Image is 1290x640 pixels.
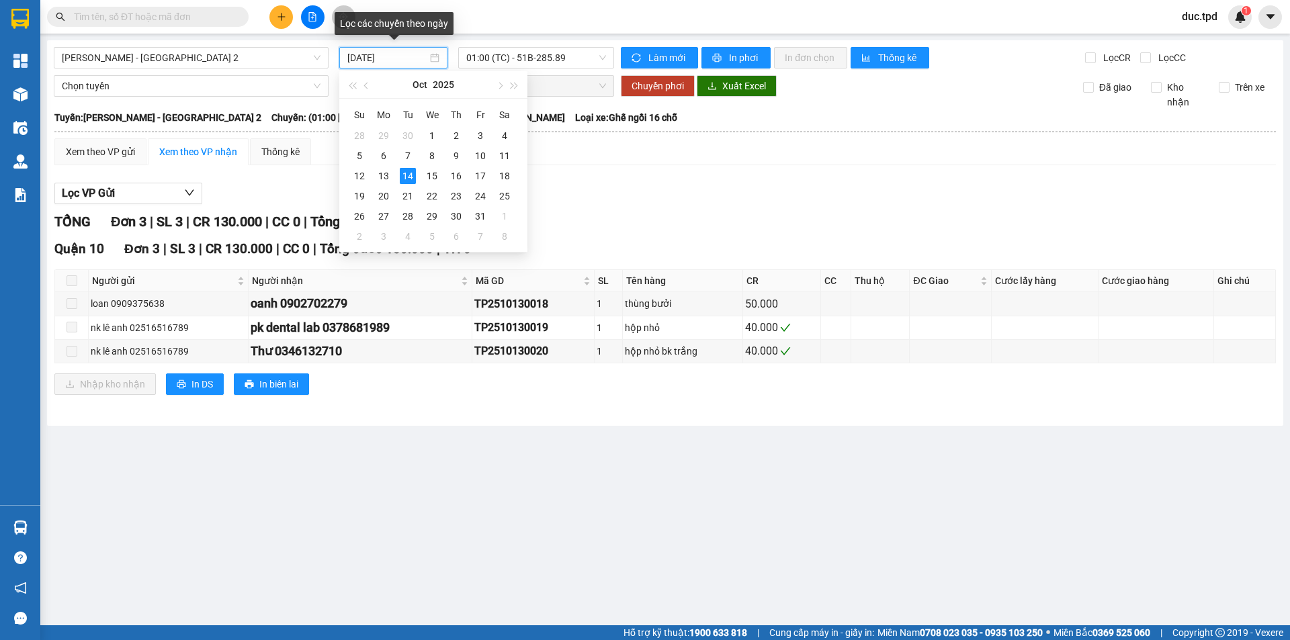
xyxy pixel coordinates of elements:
[743,270,822,292] th: CR
[472,128,488,144] div: 3
[1046,630,1050,635] span: ⚪️
[13,87,28,101] img: warehouse-icon
[376,128,392,144] div: 29
[648,50,687,65] span: Làm mới
[54,373,156,395] button: downloadNhập kho nhận
[1242,6,1251,15] sup: 1
[304,214,307,230] span: |
[448,128,464,144] div: 2
[597,320,620,335] div: 1
[91,296,246,311] div: loan 0909375638
[444,166,468,186] td: 2025-10-16
[199,241,202,257] span: |
[1230,80,1270,95] span: Trên xe
[11,9,29,29] img: logo-vxr
[413,71,427,98] button: Oct
[272,214,300,230] span: CC 0
[252,273,458,288] span: Người nhận
[13,520,28,535] img: warehouse-icon
[313,241,316,257] span: |
[351,128,368,144] div: 28
[400,228,416,244] div: 4
[13,188,28,202] img: solution-icon
[697,75,777,97] button: downloadXuất Excel
[157,214,183,230] span: SL 3
[468,166,492,186] td: 2025-10-17
[424,228,440,244] div: 5
[396,104,420,126] th: Tu
[472,208,488,224] div: 31
[420,146,444,166] td: 2025-10-08
[472,316,595,340] td: TP2510130019
[269,5,293,29] button: plus
[376,148,392,164] div: 6
[1234,11,1246,23] img: icon-new-feature
[400,148,416,164] div: 7
[424,208,440,224] div: 29
[1098,50,1133,65] span: Lọc CR
[376,208,392,224] div: 27
[448,168,464,184] div: 16
[420,166,444,186] td: 2025-10-15
[774,47,847,68] button: In đơn chọn
[184,187,195,198] span: down
[444,186,468,206] td: 2025-10-23
[347,146,372,166] td: 2025-10-05
[492,104,517,126] th: Sa
[396,206,420,226] td: 2025-10-28
[166,373,224,395] button: printerIn DS
[54,214,91,230] span: TỔNG
[396,166,420,186] td: 2025-10-14
[91,344,246,359] div: nk lê anh 02516516789
[745,319,819,336] div: 40.000
[468,104,492,126] th: Fr
[400,188,416,204] div: 21
[351,188,368,204] div: 19
[1153,50,1188,65] span: Lọc CC
[420,186,444,206] td: 2025-10-22
[372,206,396,226] td: 2025-10-27
[623,625,747,640] span: Hỗ trợ kỹ thuật:
[310,214,425,230] span: Tổng cước 130.000
[1053,625,1150,640] span: Miền Bắc
[372,226,396,246] td: 2025-11-03
[13,54,28,68] img: dashboard-icon
[468,126,492,146] td: 2025-10-03
[283,241,310,257] span: CC 0
[1099,270,1215,292] th: Cước giao hàng
[347,104,372,126] th: Su
[444,206,468,226] td: 2025-10-30
[448,188,464,204] div: 23
[466,48,606,68] span: 01:00 (TC) - 51B-285.89
[351,228,368,244] div: 2
[301,5,325,29] button: file-add
[621,75,695,97] button: Chuyển phơi
[124,241,160,257] span: Đơn 3
[492,126,517,146] td: 2025-10-04
[54,112,261,123] b: Tuyến: [PERSON_NAME] - [GEOGRAPHIC_DATA] 2
[621,47,698,68] button: syncLàm mới
[474,319,592,336] div: TP2510130019
[625,296,740,311] div: thùng bưởi
[468,226,492,246] td: 2025-11-07
[913,273,978,288] span: ĐC Giao
[992,270,1099,292] th: Cước lấy hàng
[712,53,724,64] span: printer
[193,214,262,230] span: CR 130.000
[376,228,392,244] div: 3
[468,206,492,226] td: 2025-10-31
[1094,80,1137,95] span: Đã giao
[433,71,454,98] button: 2025
[420,206,444,226] td: 2025-10-29
[54,241,104,257] span: Quận 10
[497,208,513,224] div: 1
[468,146,492,166] td: 2025-10-10
[271,110,370,125] span: Chuyến: (01:00 [DATE])
[497,168,513,184] div: 18
[372,104,396,126] th: Mo
[372,186,396,206] td: 2025-10-20
[851,270,910,292] th: Thu hộ
[14,612,27,625] span: message
[497,148,513,164] div: 11
[13,121,28,135] img: warehouse-icon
